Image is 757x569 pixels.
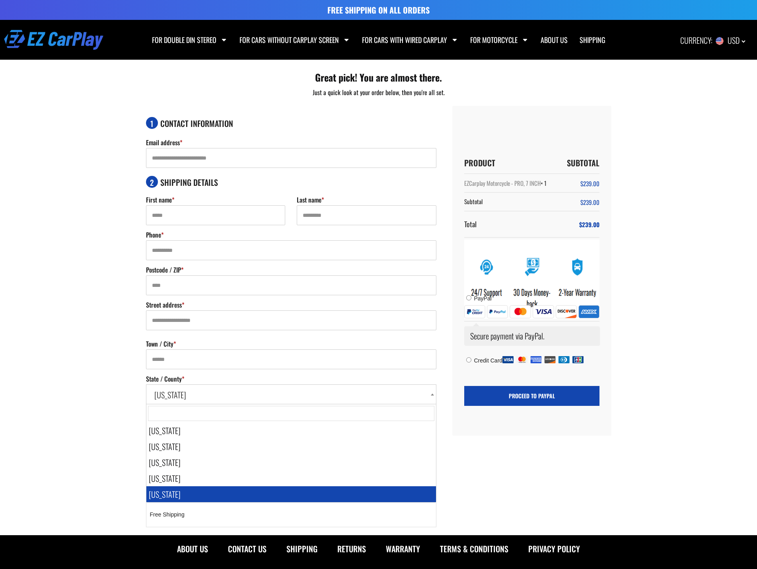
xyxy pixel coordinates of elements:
label: Street address [146,299,436,310]
span: State / County [146,384,436,404]
label: Postcode / ZIP [146,264,436,275]
a: FOR DOUBLE DIN STEREO [146,31,234,49]
li: [US_STATE] [146,438,436,454]
abbr: required [182,374,185,384]
li: [US_STATE] [146,423,436,438]
a: ABOUT US [177,543,208,555]
div: CURRENCY: [673,30,753,49]
span: USD [728,34,745,46]
a: FOR CARS WITH WIRED CARPLAY [356,31,464,49]
strong: FREE SHIPPING ON ALL ORDERS [327,4,430,16]
label: First name [146,194,285,205]
label: Phone [146,229,436,240]
span: Just a quick look at your order below, then you're all set. [150,83,607,102]
span: California [146,385,436,405]
a: FOR MOTORCYCLE [464,31,535,49]
span: CONTACT INFORMATION [160,117,233,129]
a: CONTACT US [228,543,267,555]
label: Free Shipping [150,511,185,518]
a: PRIVACY POLICY [528,543,580,555]
abbr: required [161,230,164,240]
abbr: required [180,138,183,147]
a: SHIPPING [574,31,611,49]
abbr: required [181,265,184,275]
a: WARRANTY [386,543,420,555]
li: [US_STATE] [146,470,436,486]
li: [US_STATE] [146,486,436,502]
nav: Menu [146,31,611,49]
a: SHIPPING [286,543,317,555]
abbr: required [172,195,175,205]
label: Last name [297,194,436,205]
abbr: required [182,300,185,310]
form: Checkout [146,68,611,535]
li: [US_STATE] [146,454,436,470]
label: Email address [146,137,436,148]
a: FOR CARS WITHOUT CARPLAY SCREEN [234,31,356,49]
abbr: required [173,339,176,349]
a: RETURNS [337,543,366,555]
a: ABOUT US [535,31,574,49]
div: Great pick! You are almost there. [146,68,611,106]
abbr: required [321,195,324,205]
label: State / County [146,373,436,384]
label: Town / City [146,338,436,349]
a: TERMS & CONDITIONS [440,543,508,555]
